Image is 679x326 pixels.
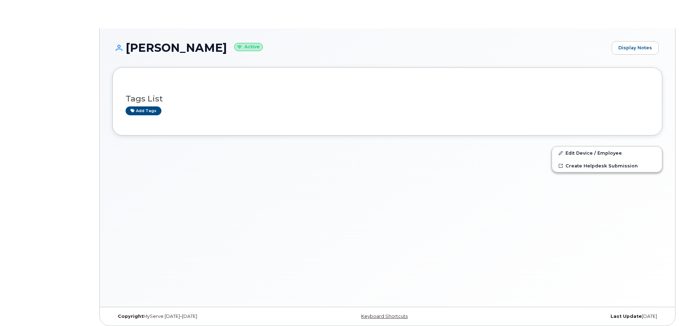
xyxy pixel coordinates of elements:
[479,314,662,319] div: [DATE]
[126,106,161,115] a: Add tags
[552,147,662,159] a: Edit Device / Employee
[552,159,662,172] a: Create Helpdesk Submission
[234,43,263,51] small: Active
[611,314,642,319] strong: Last Update
[118,314,143,319] strong: Copyright
[126,94,649,103] h3: Tags List
[612,41,659,55] a: Display Notes
[112,314,296,319] div: MyServe [DATE]–[DATE]
[361,314,408,319] a: Keyboard Shortcuts
[112,42,608,54] h1: [PERSON_NAME]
